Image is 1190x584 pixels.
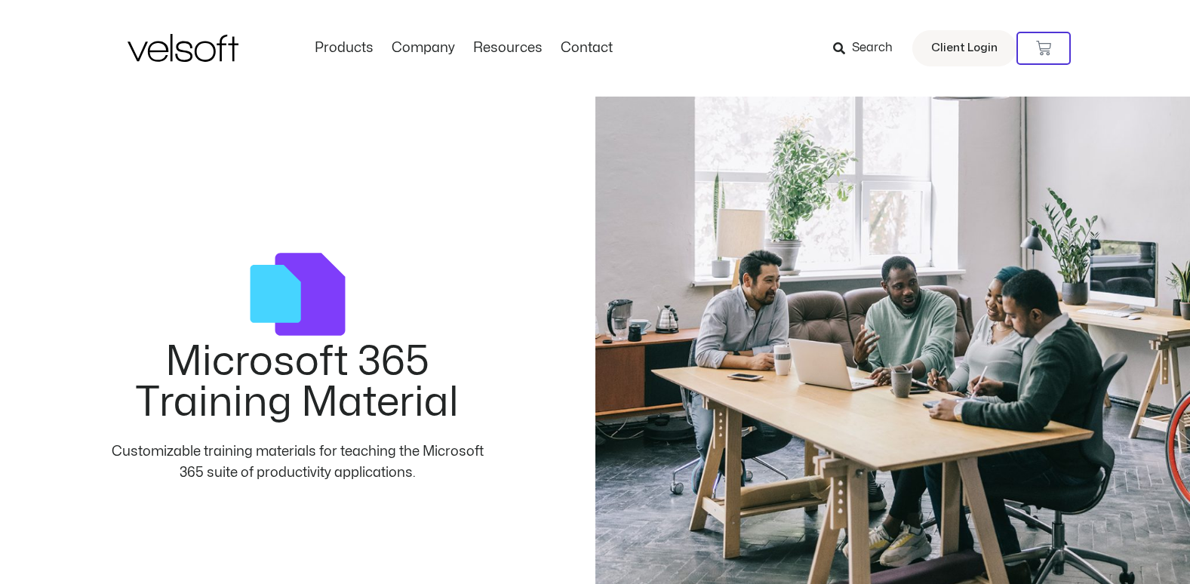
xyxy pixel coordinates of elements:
img: Velsoft Training Materials [128,34,238,62]
a: ResourcesMenu Toggle [464,40,552,57]
span: Client Login [931,38,998,58]
a: CompanyMenu Toggle [383,40,464,57]
div: Customizable training materials for teaching the Microsoft 365 suite of productivity applications. [106,441,488,484]
span: Search [852,38,893,58]
img: courses [250,247,346,343]
a: Search [833,35,903,61]
nav: Menu [306,40,622,57]
a: ContactMenu Toggle [552,40,622,57]
h2: Microsoft 365 Training Material [106,342,488,423]
a: ProductsMenu Toggle [306,40,383,57]
a: Client Login [912,30,1016,66]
